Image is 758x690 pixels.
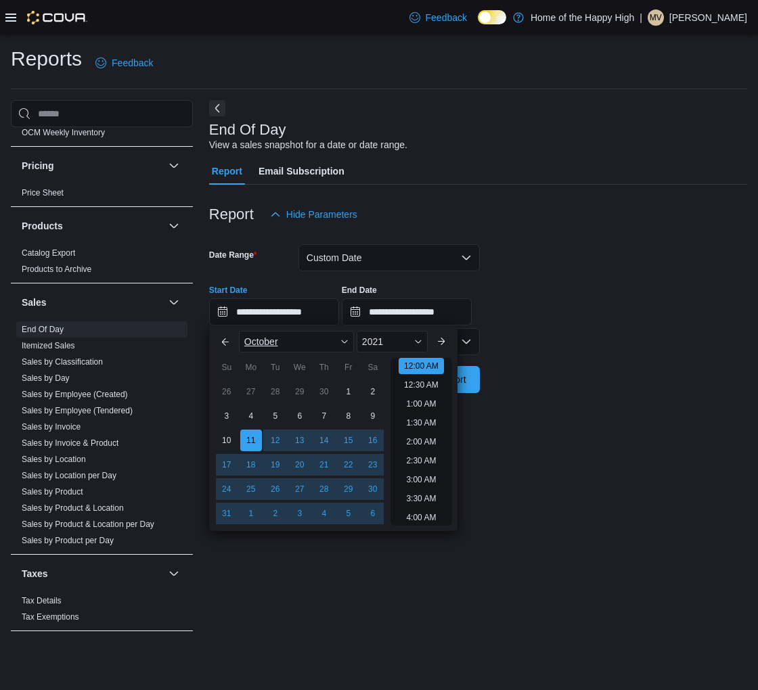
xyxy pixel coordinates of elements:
div: day-13 [289,430,311,451]
div: day-25 [240,478,262,500]
div: Button. Open the year selector. 2021 is currently selected. [357,331,428,352]
button: Open list of options [461,336,472,347]
div: day-2 [265,503,286,524]
span: Sales by Location [22,454,86,465]
input: Press the down key to enter a popover containing a calendar. Press the escape key to close the po... [209,298,339,325]
button: Products [22,219,163,233]
div: day-2 [362,381,384,402]
div: day-3 [289,503,311,524]
a: Products to Archive [22,264,91,274]
div: day-3 [216,405,238,427]
div: Sa [362,356,384,378]
span: Sales by Product [22,486,83,497]
a: Sales by Product per Day [22,536,114,545]
a: Itemized Sales [22,341,75,350]
a: Sales by Location per Day [22,471,116,480]
li: 3:00 AM [401,471,441,488]
span: Sales by Product & Location [22,503,124,513]
span: MV [650,9,662,26]
h3: Sales [22,296,47,309]
span: End Of Day [22,324,64,335]
ul: Time [391,358,452,526]
li: 1:00 AM [401,396,441,412]
div: We [289,356,311,378]
div: day-30 [362,478,384,500]
h3: Products [22,219,63,233]
label: End Date [342,285,377,296]
span: Email Subscription [259,158,344,185]
div: Button. Open the month selector. October is currently selected. [239,331,354,352]
div: day-26 [265,478,286,500]
div: day-14 [313,430,335,451]
div: day-8 [338,405,359,427]
span: OCM Weekly Inventory [22,127,105,138]
input: Dark Mode [478,10,506,24]
span: Sales by Invoice [22,421,81,432]
li: 12:00 AM [399,358,444,374]
span: Report [212,158,242,185]
button: Previous Month [215,331,236,352]
div: Sales [11,321,193,554]
div: day-23 [362,454,384,476]
a: Tax Details [22,596,62,605]
div: day-28 [313,478,335,500]
li: 2:00 AM [401,434,441,450]
span: Feedback [112,56,153,70]
a: Sales by Employee (Tendered) [22,406,133,415]
button: Custom Date [298,244,480,271]
div: day-7 [313,405,335,427]
button: Next month [430,331,452,352]
p: | [640,9,642,26]
span: Sales by Product & Location per Day [22,519,154,530]
div: day-6 [362,503,384,524]
a: Sales by Location [22,455,86,464]
button: Hide Parameters [265,201,363,228]
div: Mo [240,356,262,378]
a: Sales by Classification [22,357,103,367]
div: Max Van Der Hoek [648,9,664,26]
li: 3:30 AM [401,490,441,507]
div: Tu [265,356,286,378]
button: Taxes [166,566,182,582]
div: day-4 [240,405,262,427]
div: October, 2021 [215,379,385,526]
a: Sales by Invoice [22,422,81,432]
button: Products [166,218,182,234]
div: day-27 [240,381,262,402]
div: day-26 [216,381,238,402]
span: Sales by Day [22,373,70,384]
div: day-29 [338,478,359,500]
a: Catalog Export [22,248,75,258]
span: Sales by Product per Day [22,535,114,546]
label: Date Range [209,250,257,260]
a: Sales by Product & Location per Day [22,520,154,529]
div: day-15 [338,430,359,451]
div: day-10 [216,430,238,451]
p: [PERSON_NAME] [669,9,747,26]
img: Cova [27,11,87,24]
a: OCM Weekly Inventory [22,128,105,137]
div: View a sales snapshot for a date or date range. [209,138,407,152]
div: day-31 [216,503,238,524]
div: OCM [11,124,193,146]
button: Next [209,100,225,116]
a: End Of Day [22,325,64,334]
span: Feedback [426,11,467,24]
span: Sales by Invoice & Product [22,438,118,448]
span: Tax Exemptions [22,612,79,622]
div: day-4 [313,503,335,524]
div: day-30 [313,381,335,402]
div: day-18 [240,454,262,476]
span: Sales by Location per Day [22,470,116,481]
div: day-24 [216,478,238,500]
div: day-1 [338,381,359,402]
h3: End Of Day [209,122,286,138]
button: Pricing [166,158,182,174]
li: 12:30 AM [399,377,444,393]
div: day-19 [265,454,286,476]
a: Sales by Product [22,487,83,497]
div: day-21 [313,454,335,476]
div: day-29 [289,381,311,402]
div: Su [216,356,238,378]
li: 4:00 AM [401,509,441,526]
